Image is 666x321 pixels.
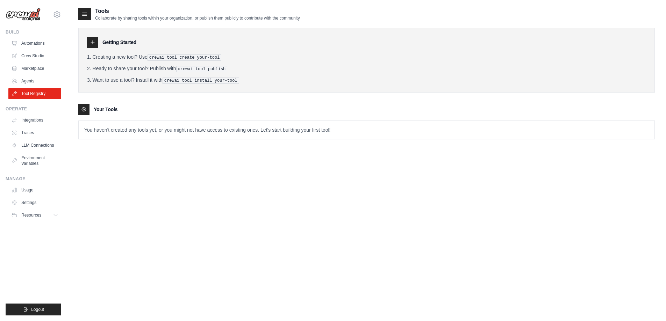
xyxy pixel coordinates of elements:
[6,304,61,315] button: Logout
[8,75,61,87] a: Agents
[8,140,61,151] a: LLM Connections
[148,54,222,61] pre: crewai tool create your-tool
[176,66,228,72] pre: crewai tool publish
[6,106,61,112] div: Operate
[21,212,41,218] span: Resources
[8,88,61,99] a: Tool Registry
[6,8,41,21] img: Logo
[163,78,239,84] pre: crewai tool install your-tool
[8,50,61,61] a: Crew Studio
[102,39,136,46] h3: Getting Started
[79,121,654,139] p: You haven't created any tools yet, or you might not have access to existing ones. Let's start bui...
[8,152,61,169] a: Environment Variables
[31,307,44,312] span: Logout
[87,65,646,72] li: Ready to share your tool? Publish with
[8,63,61,74] a: Marketplace
[6,29,61,35] div: Build
[94,106,117,113] h3: Your Tools
[8,184,61,196] a: Usage
[87,76,646,84] li: Want to use a tool? Install it with
[8,115,61,126] a: Integrations
[8,197,61,208] a: Settings
[95,7,301,15] h2: Tools
[8,127,61,138] a: Traces
[6,176,61,182] div: Manage
[87,53,646,61] li: Creating a new tool? Use
[8,38,61,49] a: Automations
[8,210,61,221] button: Resources
[95,15,301,21] p: Collaborate by sharing tools within your organization, or publish them publicly to contribute wit...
